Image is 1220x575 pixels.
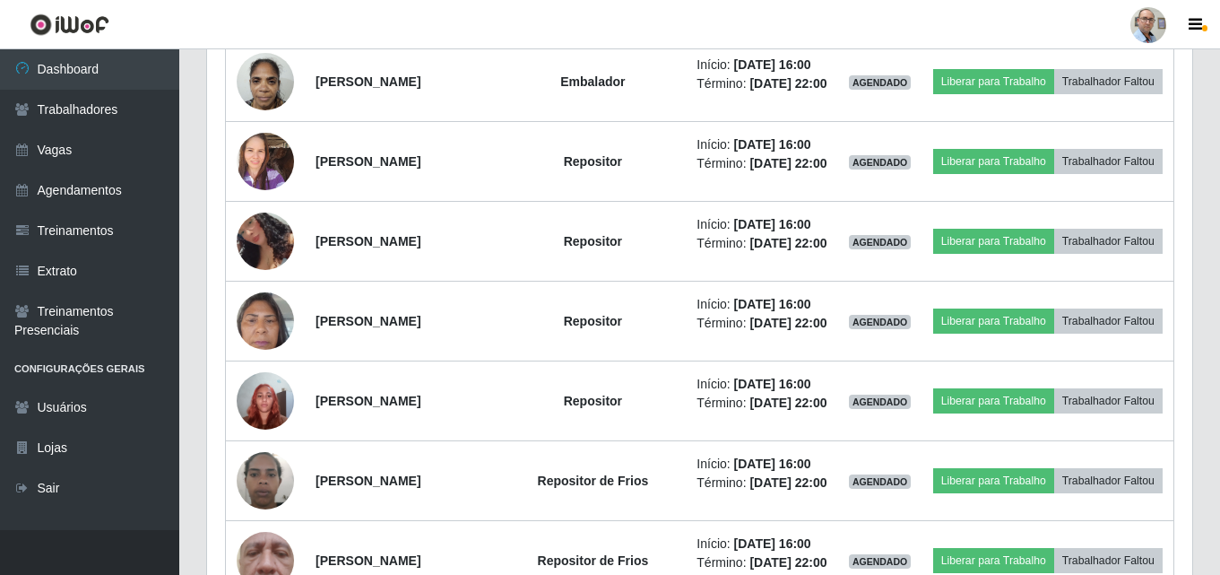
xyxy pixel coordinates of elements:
[749,236,826,250] time: [DATE] 22:00
[849,395,912,409] span: AGENDADO
[1054,468,1163,493] button: Trabalhador Faltou
[734,457,811,471] time: [DATE] 16:00
[316,74,420,89] strong: [PERSON_NAME]
[30,13,109,36] img: CoreUI Logo
[697,135,826,154] li: Início:
[734,57,811,72] time: [DATE] 16:00
[237,283,294,359] img: 1706817877089.jpeg
[564,154,622,169] strong: Repositor
[849,75,912,90] span: AGENDADO
[734,536,811,551] time: [DATE] 16:00
[697,74,826,93] li: Término:
[564,314,622,328] strong: Repositor
[237,442,294,518] img: 1732878359290.jpeg
[749,555,826,570] time: [DATE] 22:00
[933,69,1054,94] button: Liberar para Trabalho
[697,154,826,173] li: Término:
[560,74,625,89] strong: Embalador
[849,235,912,249] span: AGENDADO
[697,56,826,74] li: Início:
[564,394,622,408] strong: Repositor
[316,474,420,488] strong: [PERSON_NAME]
[1054,388,1163,414] button: Trabalhador Faltou
[237,362,294,439] img: 1754491729011.jpeg
[749,76,826,91] time: [DATE] 22:00
[697,215,826,234] li: Início:
[697,394,826,413] li: Término:
[697,535,826,553] li: Início:
[849,475,912,489] span: AGENDADO
[697,234,826,253] li: Término:
[697,375,826,394] li: Início:
[1054,309,1163,334] button: Trabalhador Faltou
[734,137,811,152] time: [DATE] 16:00
[538,474,649,488] strong: Repositor de Frios
[237,185,294,297] img: 1750440166999.jpeg
[1054,69,1163,94] button: Trabalhador Faltou
[749,316,826,330] time: [DATE] 22:00
[749,475,826,490] time: [DATE] 22:00
[734,377,811,391] time: [DATE] 16:00
[564,234,622,248] strong: Repositor
[1054,229,1163,254] button: Trabalhador Faltou
[697,314,826,333] li: Término:
[697,553,826,572] li: Término:
[749,156,826,170] time: [DATE] 22:00
[1054,548,1163,573] button: Trabalhador Faltou
[697,474,826,492] li: Término:
[1054,149,1163,174] button: Trabalhador Faltou
[538,553,649,568] strong: Repositor de Frios
[849,155,912,170] span: AGENDADO
[316,154,420,169] strong: [PERSON_NAME]
[316,553,420,568] strong: [PERSON_NAME]
[237,123,294,199] img: 1698344474224.jpeg
[933,149,1054,174] button: Liberar para Trabalho
[237,43,294,119] img: 1743196220327.jpeg
[933,229,1054,254] button: Liberar para Trabalho
[316,314,420,328] strong: [PERSON_NAME]
[933,548,1054,573] button: Liberar para Trabalho
[697,455,826,474] li: Início:
[734,297,811,311] time: [DATE] 16:00
[933,468,1054,493] button: Liberar para Trabalho
[933,388,1054,414] button: Liberar para Trabalho
[316,234,420,248] strong: [PERSON_NAME]
[316,394,420,408] strong: [PERSON_NAME]
[849,315,912,329] span: AGENDADO
[849,554,912,569] span: AGENDADO
[734,217,811,231] time: [DATE] 16:00
[749,396,826,410] time: [DATE] 22:00
[697,295,826,314] li: Início:
[933,309,1054,334] button: Liberar para Trabalho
